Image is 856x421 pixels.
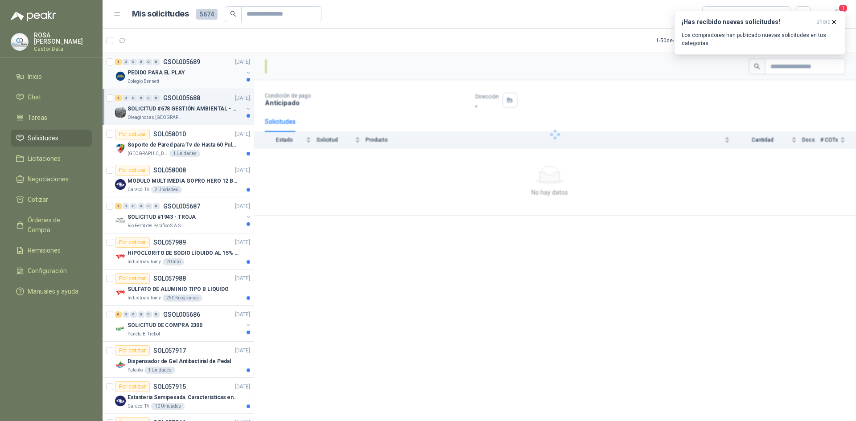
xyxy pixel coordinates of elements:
div: 0 [153,95,160,101]
p: SOL057917 [153,347,186,354]
h1: Mis solicitudes [132,8,189,20]
span: 1 [838,4,848,12]
span: Solicitudes [28,133,58,143]
p: [DATE] [235,311,250,319]
p: PEDIDO PARA EL PLAY [128,69,185,77]
a: Inicio [11,68,92,85]
p: GSOL005687 [163,203,200,209]
span: search [230,11,236,17]
p: [DATE] [235,347,250,355]
p: Industrias Tomy [128,258,161,266]
div: Por cotizar [115,345,150,356]
p: Caracol TV [128,403,149,410]
div: 0 [138,311,144,318]
div: 250 Kilogramos [163,294,202,302]
p: SOL058008 [153,167,186,173]
div: Por cotizar [115,165,150,176]
span: Remisiones [28,245,61,255]
p: Rio Fertil del Pacífico S.A.S. [128,222,182,229]
p: Soporte de Pared para Tv de Hasta 60 Pulgadas con Brazo Articulado [128,141,239,149]
img: Company Logo [115,251,126,262]
p: [DATE] [235,202,250,211]
div: 0 [123,203,129,209]
div: 0 [130,59,137,65]
div: 0 [145,95,152,101]
a: Tareas [11,109,92,126]
p: [DATE] [235,130,250,139]
div: 1 Unidades [169,150,200,157]
div: 4 [115,95,122,101]
div: 0 [123,59,129,65]
a: Por cotizarSOL057917[DATE] Company LogoDispensador de Gel Antibactirial de PedalPatojito1 Unidades [103,342,254,378]
a: Remisiones [11,242,92,259]
p: Colegio Bennett [128,78,159,85]
span: Chat [28,92,41,102]
p: MODULO MULTIMEDIA GOPRO HERO 12 BLACK [128,177,239,185]
div: 6 [115,311,122,318]
a: Solicitudes [11,130,92,147]
p: Los compradores han publicado nuevas solicitudes en tus categorías. [682,31,838,47]
p: [DATE] [235,274,250,283]
p: Estantería Semipesada. Características en el adjunto [128,393,239,402]
a: Cotizar [11,191,92,208]
p: GSOL005689 [163,59,200,65]
div: 0 [123,95,129,101]
div: Por cotizar [115,129,150,139]
a: 6 0 0 0 0 0 GSOL005686[DATE] Company LogoSOLICITUD DE COMPRA 2300Panela El Trébol [115,309,252,338]
img: Company Logo [115,107,126,118]
div: 0 [138,95,144,101]
p: [DATE] [235,58,250,66]
h3: ¡Has recibido nuevas solicitudes! [682,18,813,26]
div: 2 Unidades [151,186,182,193]
span: ahora [816,18,831,26]
div: Por cotizar [115,381,150,392]
a: Configuración [11,262,92,279]
p: [DATE] [235,166,250,175]
a: Por cotizarSOL057989[DATE] Company LogoHIPOCLORITO DE SODIO LÍQUIDO AL 15% CONT NETO 20LIndustria... [103,233,254,270]
button: ¡Has recibido nuevas solicitudes!ahora Los compradores han publicado nuevas solicitudes en tus ca... [674,11,845,55]
img: Company Logo [115,360,126,370]
div: 1 [115,203,122,209]
div: 0 [153,311,160,318]
img: Company Logo [115,396,126,406]
span: Configuración [28,266,67,276]
div: 0 [130,203,137,209]
span: 5674 [196,9,218,20]
span: Tareas [28,113,47,123]
a: 4 0 0 0 0 0 GSOL005688[DATE] Company LogoSOLICITUD #678 GESTIÓN AMBIENTAL - TUMACOOleaginosas [GE... [115,93,252,121]
div: 0 [130,95,137,101]
img: Company Logo [11,33,28,50]
span: Cotizar [28,195,48,204]
p: SOL057988 [153,275,186,282]
div: Por cotizar [115,273,150,284]
p: SOLICITUD #678 GESTIÓN AMBIENTAL - TUMACO [128,105,239,113]
p: Castor Data [34,46,92,52]
p: [GEOGRAPHIC_DATA][PERSON_NAME] [128,150,168,157]
div: 10 Unidades [151,403,185,410]
div: 0 [138,59,144,65]
div: 1 Unidades [144,367,175,374]
span: Órdenes de Compra [28,215,83,235]
a: Por cotizarSOL058008[DATE] Company LogoMODULO MULTIMEDIA GOPRO HERO 12 BLACKCaracol TV2 Unidades [103,161,254,197]
div: 1 - 50 de 4254 [656,33,714,48]
p: Caracol TV [128,186,149,193]
span: Licitaciones [28,154,61,163]
span: Negociaciones [28,174,69,184]
img: Company Logo [115,179,126,190]
p: SOL057989 [153,239,186,245]
img: Company Logo [115,215,126,226]
p: GSOL005686 [163,311,200,318]
p: HIPOCLORITO DE SODIO LÍQUIDO AL 15% CONT NETO 20L [128,249,239,258]
img: Company Logo [115,143,126,154]
a: Manuales y ayuda [11,283,92,300]
p: [DATE] [235,94,250,102]
img: Company Logo [115,287,126,298]
a: Por cotizarSOL057988[DATE] Company LogoSULFATO DE ALUMINIO TIPO B LIQUIDOIndustrias Tomy250 Kilog... [103,270,254,306]
div: 1 [115,59,122,65]
div: 0 [123,311,129,318]
p: Oleaginosas [GEOGRAPHIC_DATA][PERSON_NAME] [128,114,184,121]
p: GSOL005688 [163,95,200,101]
div: 0 [145,203,152,209]
span: Manuales y ayuda [28,286,78,296]
a: Por cotizarSOL057915[DATE] Company LogoEstantería Semipesada. Características en el adjuntoCaraco... [103,378,254,414]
